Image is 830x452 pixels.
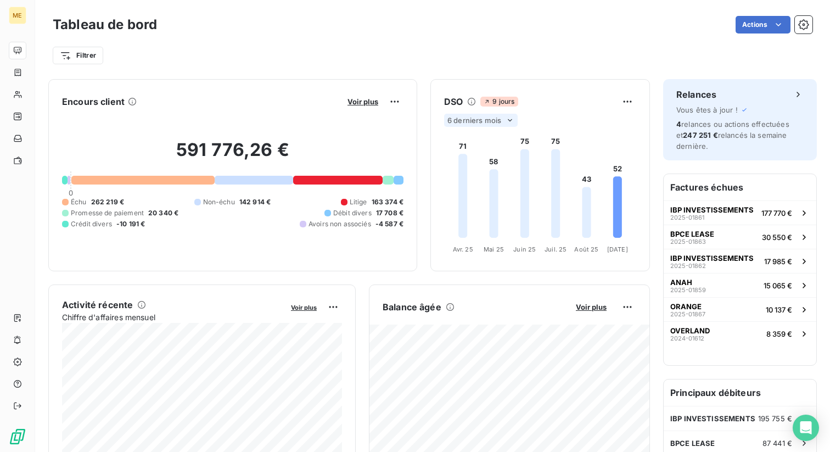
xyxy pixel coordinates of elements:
span: 20 340 € [148,208,178,218]
span: 87 441 € [762,439,792,448]
span: 2025-01859 [670,287,706,293]
span: 6 derniers mois [447,116,501,125]
span: Débit divers [333,208,372,218]
span: IBP INVESTISSEMENTS [670,254,754,263]
button: Actions [736,16,790,34]
h6: DSO [444,95,463,108]
tspan: Avr. 25 [453,245,473,253]
div: Open Intercom Messenger [793,415,819,441]
span: Voir plus [576,303,607,311]
span: 195 755 € [758,414,792,423]
span: 177 770 € [761,209,792,217]
span: 10 137 € [766,305,792,314]
span: 142 914 € [239,197,271,207]
span: -4 587 € [375,219,403,229]
tspan: Août 25 [574,245,598,253]
button: OVERLAND2024-016128 359 € [664,321,816,345]
h6: Balance âgée [383,300,441,314]
span: ORANGE [670,302,702,311]
span: 2025-01861 [670,214,704,221]
span: IBP INVESTISSEMENTS [670,414,755,423]
h3: Tableau de bord [53,15,157,35]
span: IBP INVESTISSEMENTS [670,205,754,214]
span: 2024-01612 [670,335,704,342]
span: Non-échu [203,197,235,207]
span: Promesse de paiement [71,208,144,218]
span: 2025-01863 [670,238,706,245]
span: Avoirs non associés [309,219,371,229]
div: ME [9,7,26,24]
h6: Relances [676,88,716,101]
img: Logo LeanPay [9,428,26,445]
h6: Principaux débiteurs [664,380,816,406]
button: Voir plus [573,302,610,312]
span: Échu [71,197,87,207]
span: 30 550 € [762,233,792,242]
button: IBP INVESTISSEMENTS2025-01861177 770 € [664,200,816,225]
span: ANAH [670,278,692,287]
span: 9 jours [480,97,518,107]
button: BPCE LEASE2025-0186330 550 € [664,225,816,249]
span: 17 708 € [376,208,403,218]
span: BPCE LEASE [670,230,714,238]
tspan: Mai 25 [484,245,504,253]
span: Litige [350,197,367,207]
span: 163 374 € [372,197,403,207]
span: relances ou actions effectuées et relancés la semaine dernière. [676,120,789,150]
span: OVERLAND [670,326,710,335]
tspan: Juil. 25 [545,245,567,253]
h6: Activité récente [62,298,133,311]
h2: 591 776,26 € [62,139,403,172]
button: Filtrer [53,47,103,64]
button: IBP INVESTISSEMENTS2025-0186217 985 € [664,249,816,273]
span: 2025-01867 [670,311,705,317]
span: 4 [676,120,681,129]
span: 262 219 € [91,197,124,207]
span: Chiffre d'affaires mensuel [62,311,283,323]
button: Voir plus [288,302,320,312]
button: Voir plus [344,97,382,107]
span: BPCE LEASE [670,439,715,448]
h6: Encours client [62,95,125,108]
span: 0 [69,188,73,197]
button: ANAH2025-0185915 065 € [664,273,816,297]
span: Voir plus [347,97,378,106]
span: 15 065 € [764,281,792,290]
button: ORANGE2025-0186710 137 € [664,297,816,321]
span: Crédit divers [71,219,112,229]
tspan: [DATE] [607,245,628,253]
h6: Factures échues [664,174,816,200]
tspan: Juin 25 [513,245,536,253]
span: Vous êtes à jour ! [676,105,738,114]
span: 8 359 € [766,330,792,338]
span: Voir plus [291,304,317,311]
span: 17 985 € [764,257,792,266]
span: -10 191 € [116,219,145,229]
span: 247 251 € [683,131,717,139]
span: 2025-01862 [670,263,706,269]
